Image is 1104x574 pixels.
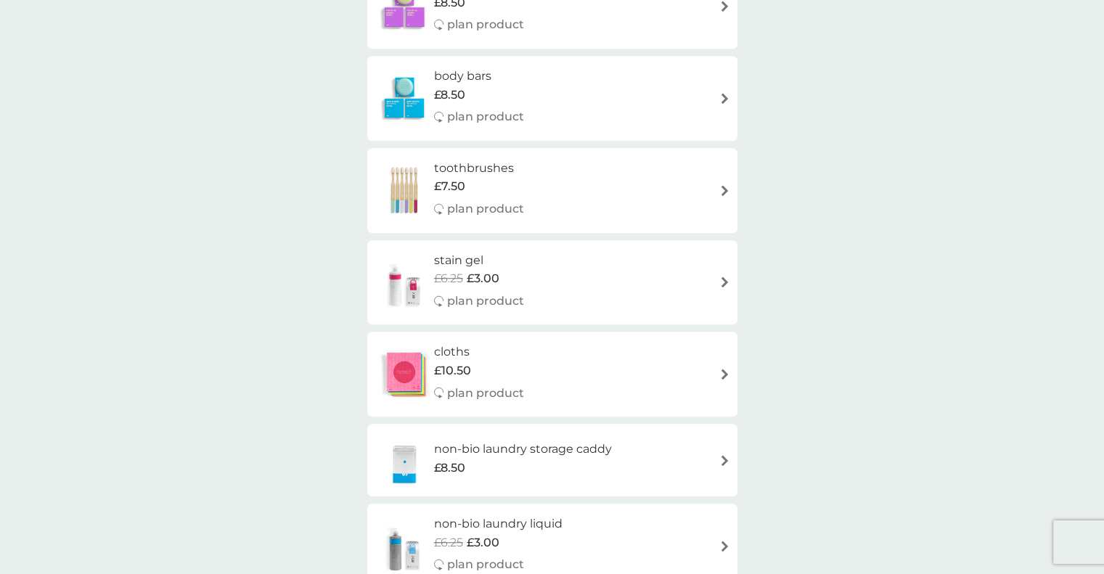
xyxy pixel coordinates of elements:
[467,269,499,288] span: £3.00
[375,165,434,216] img: toothbrushes
[719,276,730,287] img: arrow right
[434,159,524,178] h6: toothbrushes
[447,555,524,574] p: plan product
[719,185,730,196] img: arrow right
[434,86,465,104] span: £8.50
[375,521,434,572] img: non-bio laundry liquid
[434,67,524,86] h6: body bars
[467,533,499,552] span: £3.00
[719,93,730,104] img: arrow right
[447,384,524,403] p: plan product
[447,200,524,218] p: plan product
[719,369,730,380] img: arrow right
[447,292,524,311] p: plan product
[434,440,612,459] h6: non-bio laundry storage caddy
[375,435,434,485] img: non-bio laundry storage caddy
[434,459,465,477] span: £8.50
[434,514,563,533] h6: non-bio laundry liquid
[375,257,434,308] img: stain gel
[434,361,471,380] span: £10.50
[375,73,434,123] img: body bars
[719,541,730,552] img: arrow right
[434,251,524,270] h6: stain gel
[375,349,434,400] img: cloths
[434,269,463,288] span: £6.25
[719,1,730,12] img: arrow right
[434,343,524,361] h6: cloths
[719,455,730,466] img: arrow right
[434,533,463,552] span: £6.25
[434,177,465,196] span: £7.50
[447,107,524,126] p: plan product
[447,15,524,34] p: plan product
